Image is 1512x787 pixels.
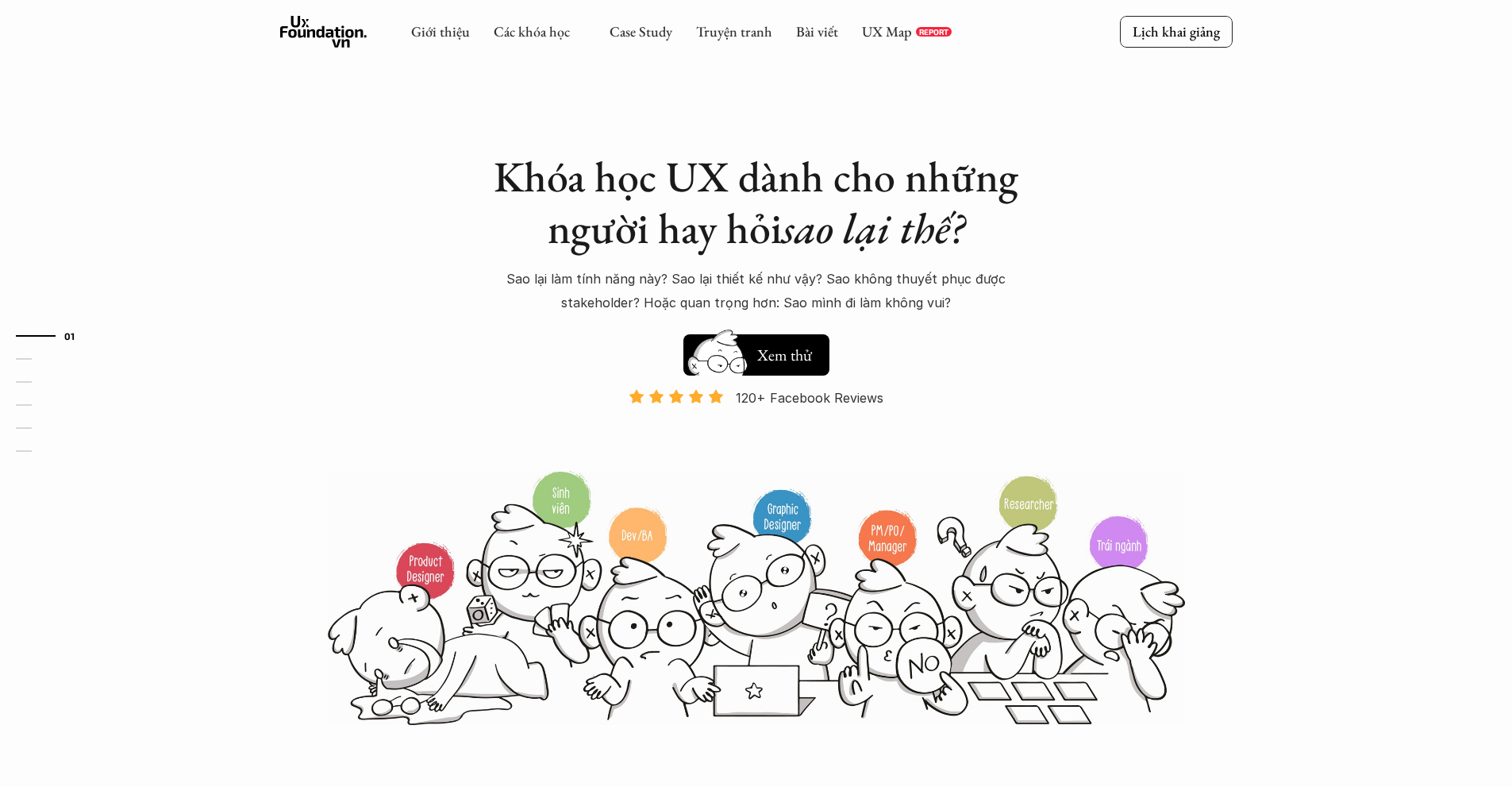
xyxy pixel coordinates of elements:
em: sao lại thế? [782,200,964,256]
a: REPORT [916,27,952,37]
strong: 01 [64,330,75,341]
h5: Xem thử [755,344,814,366]
a: 01 [16,326,91,345]
p: Lịch khai giảng [1133,22,1220,41]
a: Xem thử [683,326,829,376]
a: Các khóa học [494,22,570,41]
a: Lịch khai giảng [1120,16,1233,47]
h1: Khóa học UX dành cho những người hay hỏi [479,151,1034,254]
a: 120+ Facebook Reviews [615,388,898,469]
a: UX Map [862,22,912,41]
a: Truyện tranh [696,22,772,41]
p: Sao lại làm tính năng này? Sao lại thiết kế như vậy? Sao không thuyết phục được stakeholder? Hoặc... [479,267,1034,315]
p: REPORT [919,27,948,37]
a: Bài viết [796,22,838,41]
p: 120+ Facebook Reviews [736,386,883,410]
a: Case Study [610,22,672,41]
a: Giới thiệu [411,22,470,41]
